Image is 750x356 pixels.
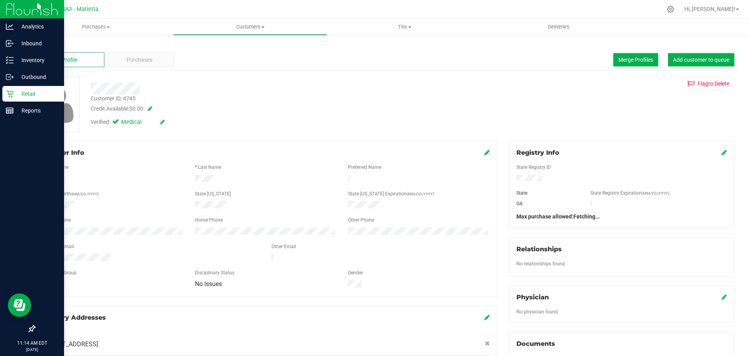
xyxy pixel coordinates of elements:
[129,106,143,112] span: $0.00
[195,190,231,197] label: State [US_STATE]
[328,23,481,30] span: Tills
[42,340,98,349] span: [STREET_ADDRESS]
[127,56,152,64] span: Purchases
[482,19,636,35] a: Deliveries
[682,77,734,90] button: Flagto Delete
[666,5,675,13] div: Manage settings
[511,200,585,207] div: GA
[348,269,363,276] label: Gender
[327,19,482,35] a: Tills
[71,192,98,196] span: (MM/DD/YYYY)
[407,192,434,196] span: (MM/DD/YYYY)
[6,39,14,47] inline-svg: Inbound
[173,19,327,35] a: Customers
[198,164,221,171] label: Last Name
[195,269,234,276] label: Disciplinary Status
[14,89,61,98] p: Retail
[62,56,77,64] span: Profile
[14,72,61,82] p: Outbound
[195,280,222,288] span: No Issues
[14,55,61,65] p: Inventory
[195,216,223,224] label: Home Phone
[516,260,566,267] label: No relationships found.
[19,19,173,35] a: Purchases
[6,23,14,30] inline-svg: Analytics
[516,340,555,347] span: Documents
[14,22,61,31] p: Analytics
[173,23,327,30] span: Customers
[6,107,14,114] inline-svg: Reports
[642,191,669,195] span: (MM/DD/YYYY)
[19,23,173,30] span: Purchases
[4,340,61,347] p: 11:14 AM EDT
[511,190,585,197] div: State
[348,216,374,224] label: Other Phone
[516,293,549,301] span: Physician
[91,118,165,127] div: Verified:
[348,164,381,171] label: Preferred Name
[6,56,14,64] inline-svg: Inventory
[121,118,152,127] span: Medical
[613,53,658,66] button: Merge Profiles
[14,106,61,115] p: Reports
[537,23,580,30] span: Deliveries
[42,314,106,321] span: Delivery Addresses
[668,53,734,66] button: Add customer to queue
[91,95,136,103] div: Customer ID: 4745
[271,243,296,250] label: Other Email
[8,293,31,317] iframe: Resource center
[516,309,559,315] span: No physician found.
[516,149,559,156] span: Registry Info
[4,347,61,352] p: [DATE]
[684,6,735,12] span: Hi, [PERSON_NAME]!
[516,164,551,171] label: State Registry ID
[590,190,669,197] label: State Registry Expiration
[6,90,14,98] inline-svg: Retail
[516,245,562,253] span: Relationships
[516,213,600,220] span: Max purchase allowed: Fetching...
[673,57,729,63] span: Add customer to queue
[91,105,435,113] div: Credit Available:
[348,190,434,197] label: State [US_STATE] Expiration
[61,6,98,13] span: GA3 - Marietta
[45,190,98,197] label: Date of Birth
[14,39,61,48] p: Inbound
[618,57,653,63] span: Merge Profiles
[6,73,14,81] inline-svg: Outbound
